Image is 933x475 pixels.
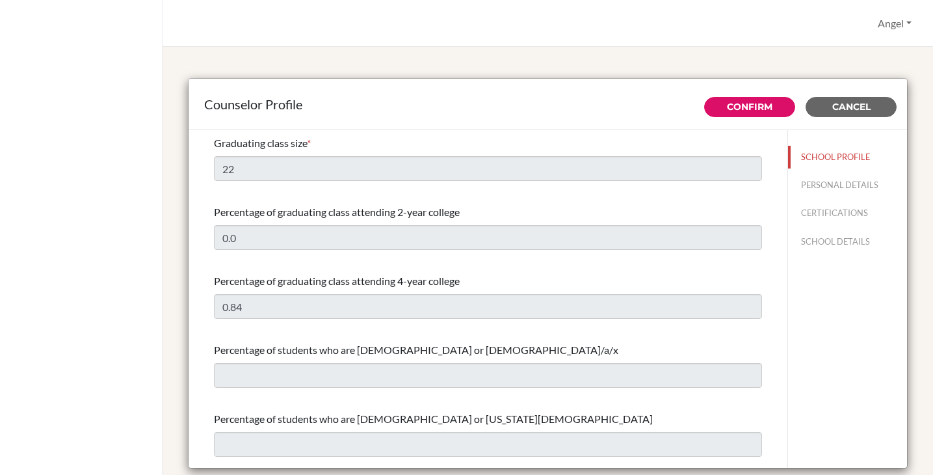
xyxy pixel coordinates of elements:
[214,275,460,287] span: Percentage of graduating class attending 4-year college
[788,202,907,224] button: CERTIFICATIONS
[788,230,907,253] button: SCHOOL DETAILS
[214,206,460,218] span: Percentage of graduating class attending 2-year college
[788,146,907,169] button: SCHOOL PROFILE
[214,137,307,149] span: Graduating class size
[872,11,917,36] button: Angel
[204,94,891,114] div: Counselor Profile
[214,413,653,425] span: Percentage of students who are [DEMOGRAPHIC_DATA] or [US_STATE][DEMOGRAPHIC_DATA]
[788,174,907,197] button: PERSONAL DETAILS
[214,344,618,356] span: Percentage of students who are [DEMOGRAPHIC_DATA] or [DEMOGRAPHIC_DATA]/a/x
